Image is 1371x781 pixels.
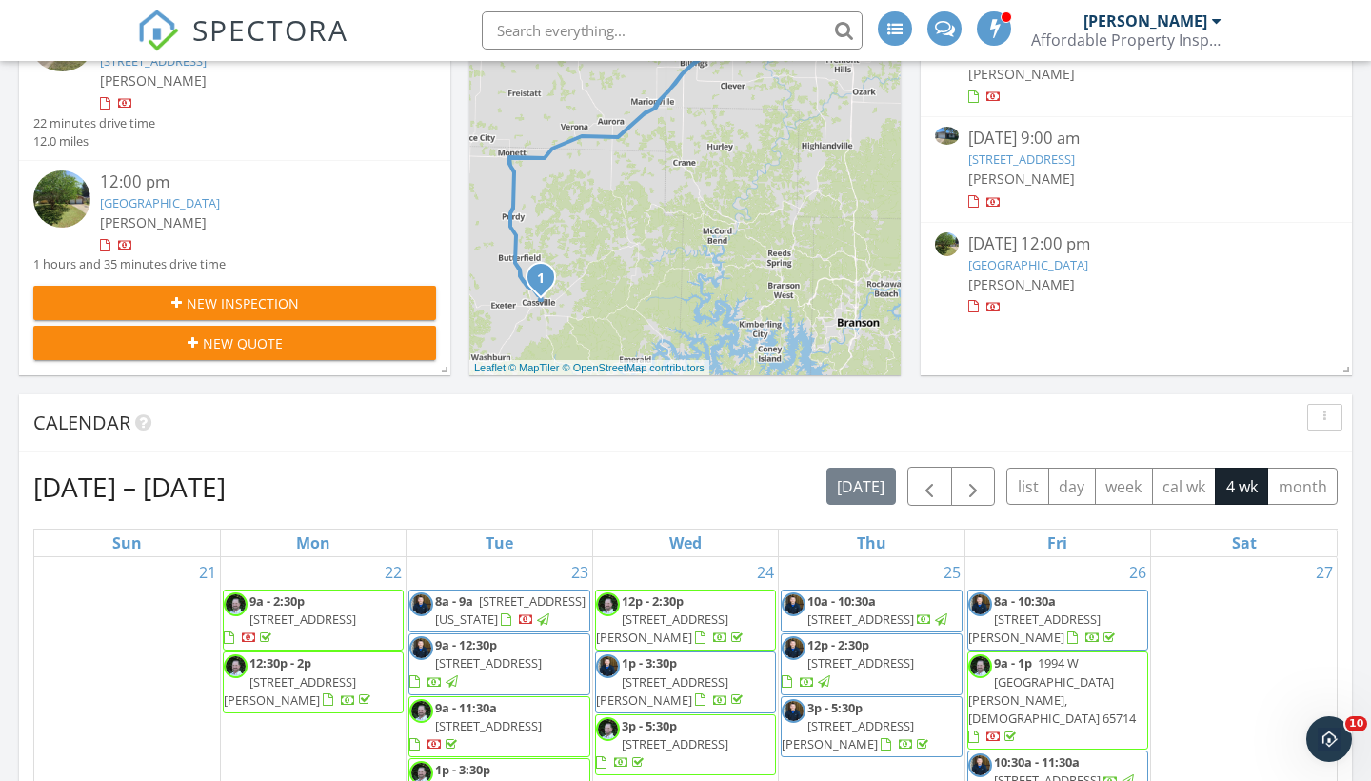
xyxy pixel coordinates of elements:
[782,592,805,616] img: img_2331.jpg
[968,611,1101,646] span: [STREET_ADDRESS][PERSON_NAME]
[666,530,705,556] a: Wednesday
[203,333,283,353] span: New Quote
[408,590,589,632] a: 8a - 9a [STREET_ADDRESS][US_STATE]
[482,530,517,556] a: Tuesday
[935,22,1338,107] a: [DATE] 9:00 am [STREET_ADDRESS][PERSON_NAME] [PERSON_NAME]
[1083,11,1207,30] div: [PERSON_NAME]
[807,611,914,628] span: [STREET_ADDRESS]
[622,592,684,610] span: 12p - 2:30p
[1006,468,1049,505] button: list
[807,636,869,653] span: 12p - 2:30p
[33,255,226,273] div: 1 hours and 35 minutes drive time
[596,592,746,646] a: 12p - 2:30p [STREET_ADDRESS][PERSON_NAME]
[968,654,1136,745] a: 9a - 1p 1994 W [GEOGRAPHIC_DATA][PERSON_NAME], [DEMOGRAPHIC_DATA] 65714
[435,699,497,716] span: 9a - 11:30a
[596,717,620,741] img: 3304_cropped.jpg
[563,362,705,373] a: © OpenStreetMap contributors
[224,592,356,646] a: 9a - 2:30p [STREET_ADDRESS]
[1125,557,1150,588] a: Go to September 26, 2025
[968,150,1075,168] a: [STREET_ADDRESS]
[409,699,542,752] a: 9a - 11:30a [STREET_ADDRESS]
[807,654,914,671] span: [STREET_ADDRESS]
[1048,468,1096,505] button: day
[596,611,728,646] span: [STREET_ADDRESS][PERSON_NAME]
[968,232,1304,256] div: [DATE] 12:00 pm
[622,735,728,752] span: [STREET_ADDRESS]
[435,636,497,653] span: 9a - 12:30p
[508,362,560,373] a: © MapTiler
[100,194,220,211] a: [GEOGRAPHIC_DATA]
[807,592,950,628] a: 10a - 10:30a [STREET_ADDRESS]
[100,213,207,231] span: [PERSON_NAME]
[781,590,962,632] a: 10a - 10:30a [STREET_ADDRESS]
[435,592,473,610] span: 8a - 9a
[622,717,677,734] span: 3p - 5:30p
[100,170,402,194] div: 12:00 pm
[994,592,1056,610] span: 8a - 10:30a
[33,468,226,506] h2: [DATE] – [DATE]
[968,592,1119,646] a: 8a - 10:30a [STREET_ADDRESS][PERSON_NAME]
[968,753,992,777] img: img_2331.jpg
[935,232,1338,317] a: [DATE] 12:00 pm [GEOGRAPHIC_DATA] [PERSON_NAME]
[596,654,746,708] a: 1p - 3:30p [STREET_ADDRESS][PERSON_NAME]
[224,654,374,708] a: 12:30p - 2p [STREET_ADDRESS][PERSON_NAME]
[595,590,776,651] a: 12p - 2:30p [STREET_ADDRESS][PERSON_NAME]
[187,293,299,313] span: New Inspection
[596,592,620,616] img: 3304_cropped.jpg
[435,592,586,628] span: [STREET_ADDRESS][US_STATE]
[1267,468,1338,505] button: month
[223,651,404,713] a: 12:30p - 2p [STREET_ADDRESS][PERSON_NAME]
[994,753,1080,771] span: 10:30a - 11:30a
[33,114,155,132] div: 22 minutes drive time
[968,170,1075,188] span: [PERSON_NAME]
[968,654,1136,727] span: 1994 W [GEOGRAPHIC_DATA][PERSON_NAME], [DEMOGRAPHIC_DATA] 65714
[249,654,311,671] span: 12:30p - 2p
[33,170,436,292] a: 12:00 pm [GEOGRAPHIC_DATA] [PERSON_NAME] 1 hours and 35 minutes drive time 62.8 miles
[409,636,433,660] img: img_2331.jpg
[596,673,728,709] span: [STREET_ADDRESS][PERSON_NAME]
[1095,468,1153,505] button: week
[435,654,542,671] span: [STREET_ADDRESS]
[968,65,1075,83] span: [PERSON_NAME]
[753,557,778,588] a: Go to September 24, 2025
[137,26,348,66] a: SPECTORA
[782,717,914,752] span: [STREET_ADDRESS][PERSON_NAME]
[249,592,305,610] span: 9a - 2:30p
[541,277,552,289] div: 1112 Harold St, Cassville, MO 65625
[1031,30,1222,50] div: Affordable Property Inspections
[826,468,896,505] button: [DATE]
[409,592,433,616] img: img_2331.jpg
[907,467,952,506] button: Previous
[994,654,1032,671] span: 9a - 1p
[968,654,992,678] img: 3304_cropped.jpg
[435,761,490,778] span: 1p - 3:30p
[807,592,876,610] span: 10a - 10:30a
[567,557,592,588] a: Go to September 23, 2025
[1043,530,1071,556] a: Friday
[853,530,890,556] a: Thursday
[968,46,1171,63] a: [STREET_ADDRESS][PERSON_NAME]
[33,326,436,360] button: New Quote
[482,11,863,50] input: Search everything...
[782,699,932,752] a: 3p - 5:30p [STREET_ADDRESS][PERSON_NAME]
[435,717,542,734] span: [STREET_ADDRESS]
[408,633,589,695] a: 9a - 12:30p [STREET_ADDRESS]
[100,71,207,90] span: [PERSON_NAME]
[33,286,436,320] button: New Inspection
[224,592,248,616] img: 3304_cropped.jpg
[469,360,709,376] div: |
[33,410,130,435] span: Calendar
[968,127,1304,150] div: [DATE] 9:00 am
[622,654,677,671] span: 1p - 3:30p
[807,699,863,716] span: 3p - 5:30p
[249,611,356,628] span: [STREET_ADDRESS]
[935,127,1338,211] a: [DATE] 9:00 am [STREET_ADDRESS] [PERSON_NAME]
[33,170,90,228] img: streetview
[968,592,992,616] img: img_2331.jpg
[781,633,962,695] a: 12p - 2:30p [STREET_ADDRESS]
[940,557,964,588] a: Go to September 25, 2025
[968,275,1075,293] span: [PERSON_NAME]
[1312,557,1337,588] a: Go to September 27, 2025
[782,636,805,660] img: img_2331.jpg
[224,673,356,709] span: [STREET_ADDRESS][PERSON_NAME]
